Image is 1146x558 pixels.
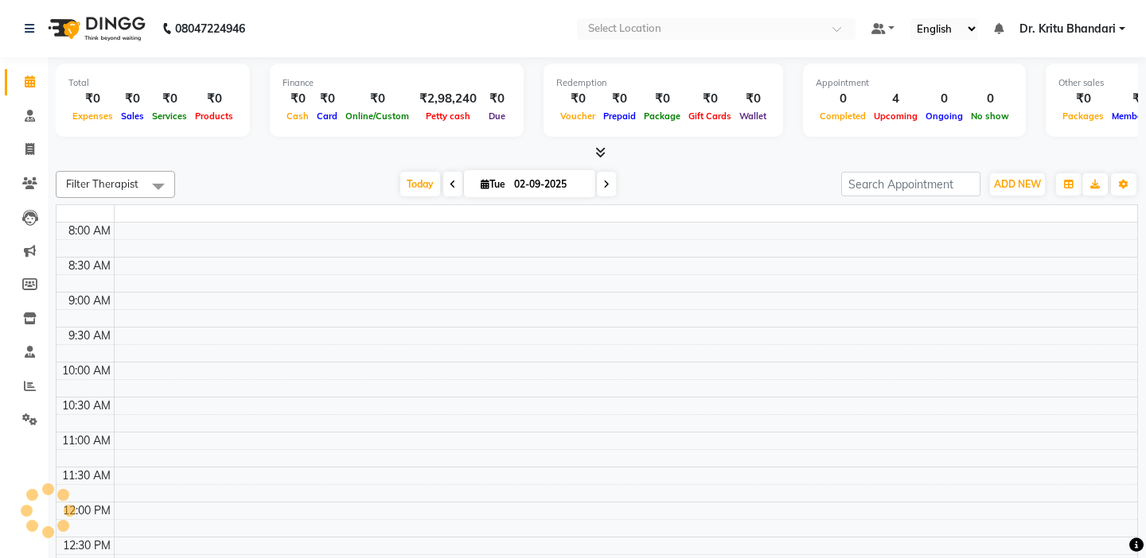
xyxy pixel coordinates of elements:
input: Search Appointment [841,172,980,196]
div: ₹0 [684,90,735,108]
div: 10:00 AM [59,362,114,379]
div: 4 [870,90,922,108]
span: Package [640,110,684,122]
div: ₹0 [283,90,313,108]
span: Petty cash [422,110,474,122]
div: 11:30 AM [59,467,114,484]
span: No show [967,110,1013,122]
div: 0 [967,90,1013,108]
span: ADD NEW [994,178,1041,190]
div: 9:30 AM [65,327,114,344]
div: 12:30 PM [60,537,114,554]
div: 0 [922,90,967,108]
div: ₹0 [556,90,599,108]
span: Services [148,110,191,122]
span: Filter Therapist [66,177,138,190]
span: Card [313,110,341,122]
span: Due [485,110,509,122]
div: 0 [816,90,870,108]
div: ₹0 [640,90,684,108]
span: Packages [1058,110,1108,122]
div: ₹0 [148,90,191,108]
span: Wallet [735,110,770,122]
div: ₹0 [117,90,148,108]
div: 10:30 AM [59,397,114,414]
span: Online/Custom [341,110,413,122]
span: Voucher [556,110,599,122]
img: logo [41,6,150,51]
span: Cash [283,110,313,122]
div: ₹0 [735,90,770,108]
span: Completed [816,110,870,122]
input: 2025-09-02 [509,172,589,196]
div: Finance [283,76,511,90]
div: ₹0 [313,90,341,108]
b: 08047224946 [175,6,245,51]
span: Dr. Kritu Bhandari [1019,21,1116,37]
div: 11:00 AM [59,432,114,449]
div: ₹0 [341,90,413,108]
span: Sales [117,110,148,122]
div: Redemption [556,76,770,90]
button: ADD NEW [990,173,1045,196]
span: Today [400,172,440,196]
div: ₹2,98,240 [413,90,483,108]
div: 9:00 AM [65,293,114,309]
div: Select Location [588,21,661,37]
span: Expenses [68,110,117,122]
span: Products [191,110,237,122]
div: ₹0 [599,90,640,108]
div: 8:30 AM [65,258,114,274]
span: Gift Cards [684,110,735,122]
div: ₹0 [191,90,237,108]
div: Total [68,76,237,90]
span: Prepaid [599,110,640,122]
div: 12:00 PM [60,502,114,519]
div: ₹0 [1058,90,1108,108]
span: Upcoming [870,110,922,122]
div: ₹0 [68,90,117,108]
div: ₹0 [483,90,511,108]
span: Tue [477,178,509,190]
span: Ongoing [922,110,967,122]
div: Appointment [816,76,1013,90]
div: 8:00 AM [65,223,114,239]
